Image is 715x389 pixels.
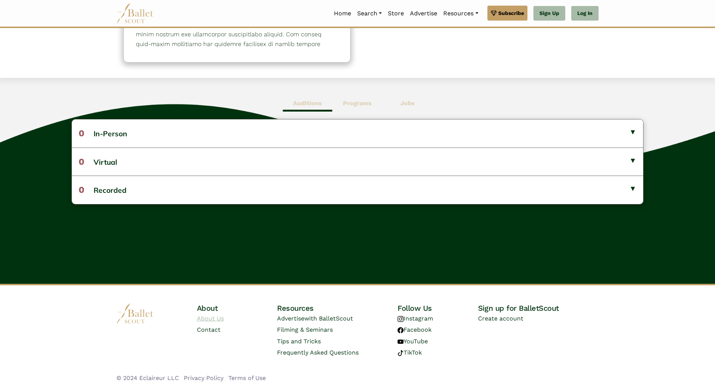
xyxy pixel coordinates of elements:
img: facebook logo [398,327,404,333]
a: Sign Up [533,6,565,21]
a: Tips and Tricks [277,338,321,345]
a: Create account [478,315,523,322]
b: Auditions [293,100,322,107]
li: © 2024 Eclaireur LLC [116,373,179,383]
a: Search [354,6,385,21]
button: 0Virtual [72,148,643,176]
b: Jobs [400,100,415,107]
a: YouTube [398,338,428,345]
b: Programs [343,100,372,107]
a: Contact [197,326,220,333]
span: 0 [79,128,84,139]
a: Privacy Policy [184,374,223,382]
img: tiktok logo [398,350,404,356]
a: Frequently Asked Questions [277,349,359,356]
a: Advertisewith BalletScout [277,315,353,322]
a: Filming & Seminars [277,326,333,333]
a: Terms of Use [228,374,266,382]
h4: Sign up for BalletScout [478,303,599,313]
img: logo [116,303,154,324]
h4: Follow Us [398,303,478,313]
a: TikTok [398,349,422,356]
h4: Resources [277,303,398,313]
span: with BalletScout [304,315,353,322]
a: Resources [440,6,481,21]
h4: About [197,303,277,313]
a: Log In [571,6,599,21]
span: 0 [79,185,84,195]
a: Advertise [407,6,440,21]
a: Home [331,6,354,21]
img: instagram logo [398,316,404,322]
a: Store [385,6,407,21]
img: youtube logo [398,339,404,345]
a: Subscribe [487,6,527,21]
a: Facebook [398,326,432,333]
a: About Us [197,315,224,322]
button: 0In-Person [72,119,643,147]
a: Instagram [398,315,433,322]
span: 0 [79,156,84,167]
img: gem.svg [491,9,497,17]
span: Subscribe [498,9,524,17]
button: 0Recorded [72,176,643,204]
